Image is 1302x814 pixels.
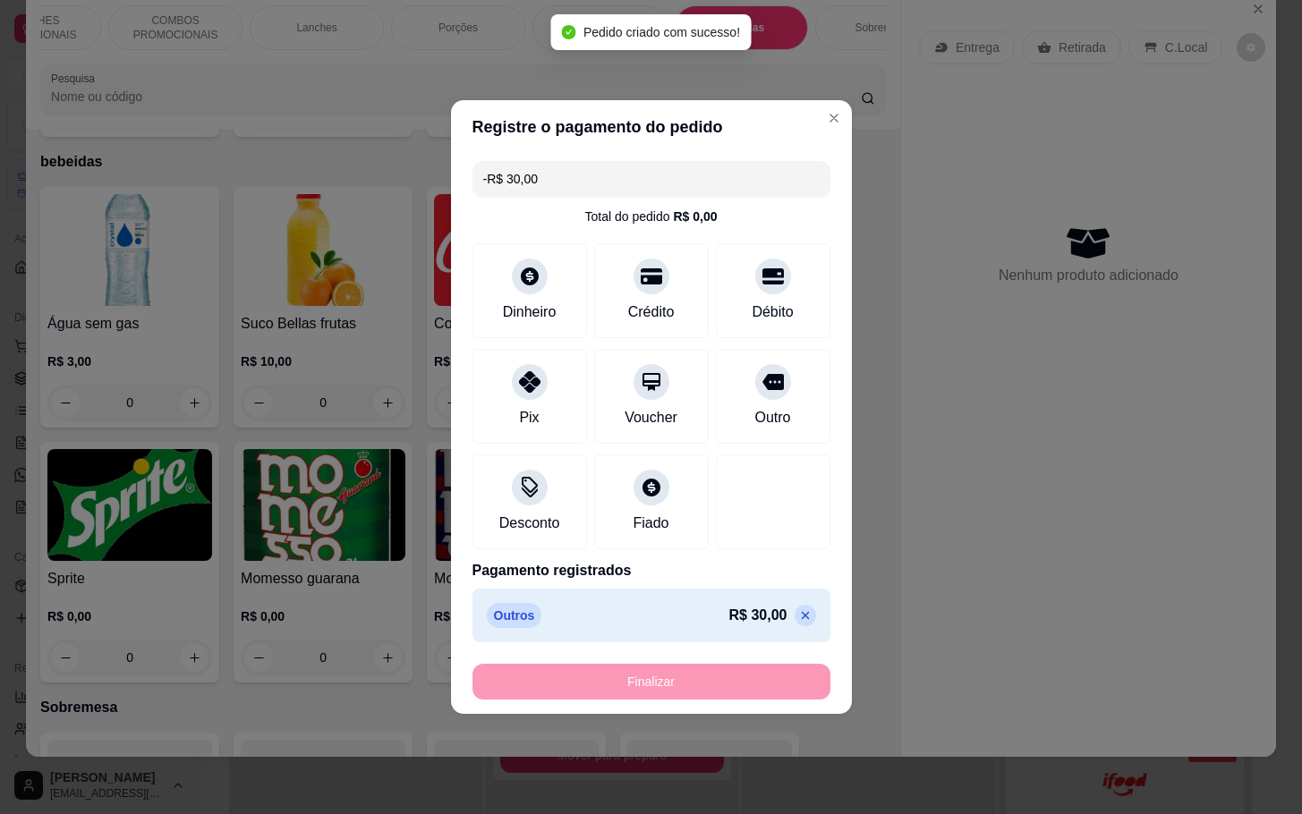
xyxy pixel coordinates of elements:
[562,25,576,39] span: check-circle
[519,407,539,428] div: Pix
[487,603,542,628] p: Outros
[729,605,787,626] p: R$ 30,00
[451,100,852,154] header: Registre o pagamento do pedido
[633,513,668,534] div: Fiado
[503,301,557,323] div: Dinheiro
[673,208,717,225] div: R$ 0,00
[483,161,820,197] input: Ex.: hambúrguer de cordeiro
[752,301,793,323] div: Débito
[583,25,740,39] span: Pedido criado com sucesso!
[628,301,675,323] div: Crédito
[472,560,830,581] p: Pagamento registrados
[625,407,677,428] div: Voucher
[584,208,717,225] div: Total do pedido
[499,513,560,534] div: Desconto
[754,407,790,428] div: Outro
[820,104,848,132] button: Close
